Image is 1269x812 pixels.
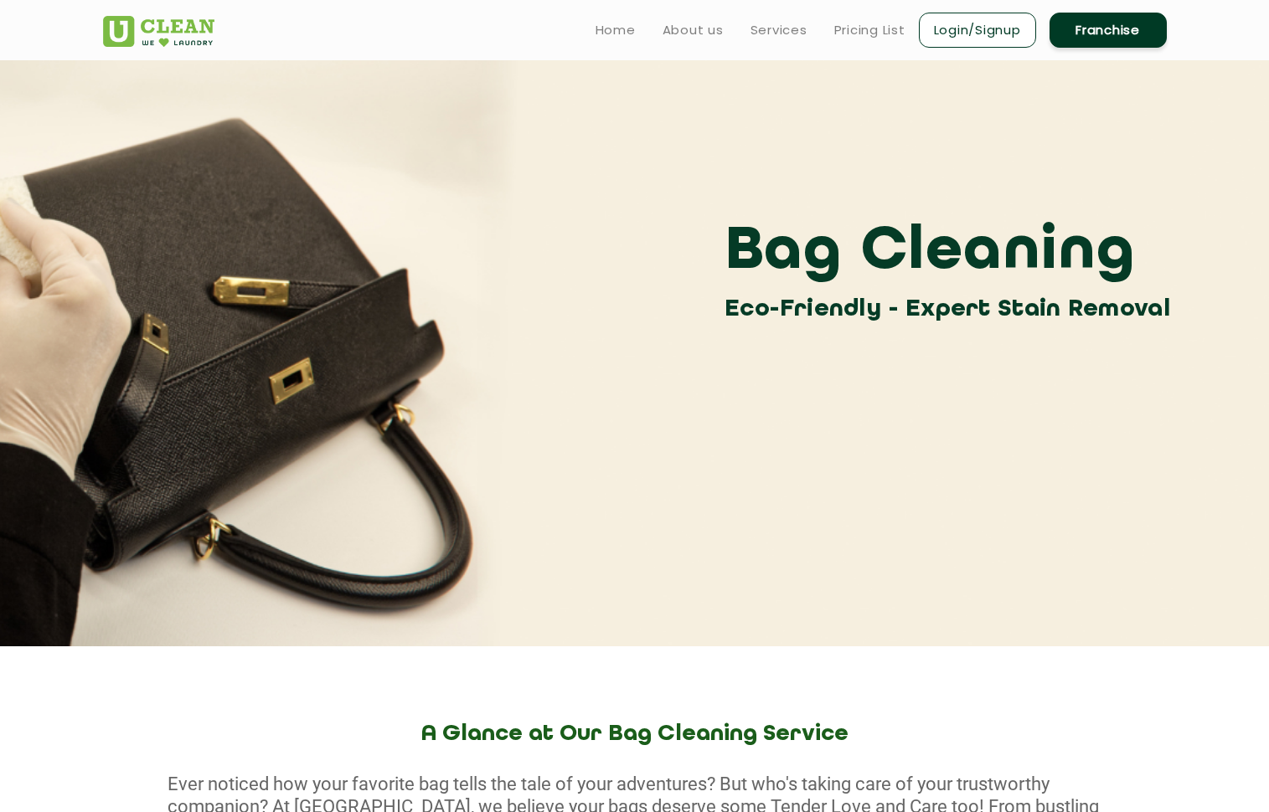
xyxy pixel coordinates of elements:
[663,20,724,40] a: About us
[834,20,905,40] a: Pricing List
[725,290,1179,328] h3: Eco-Friendly - Expert Stain Removal
[751,20,807,40] a: Services
[103,16,214,47] img: UClean Laundry and Dry Cleaning
[1050,13,1167,48] a: Franchise
[725,215,1179,290] h3: Bag Cleaning
[919,13,1036,48] a: Login/Signup
[596,20,636,40] a: Home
